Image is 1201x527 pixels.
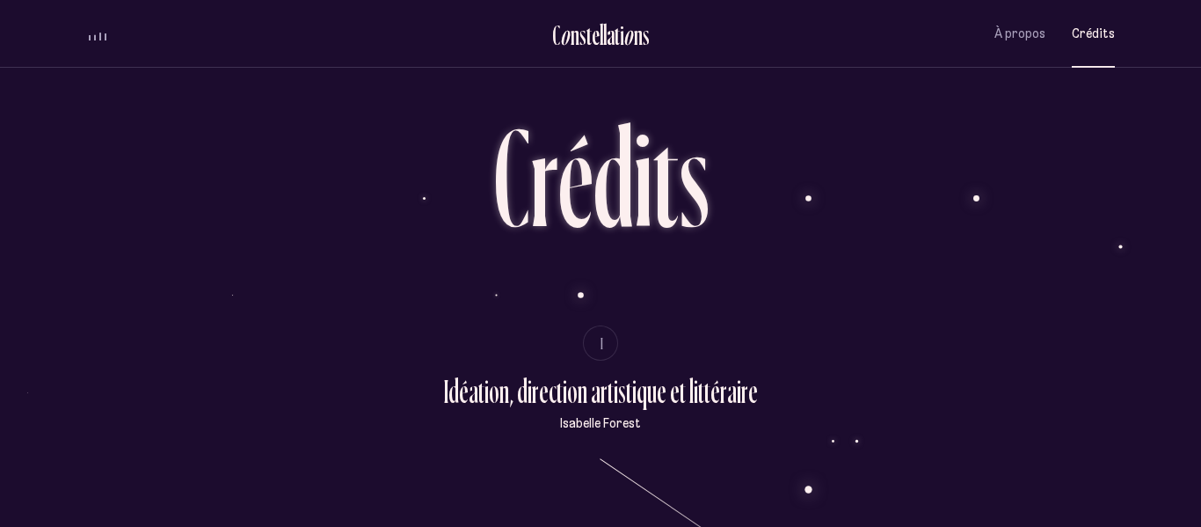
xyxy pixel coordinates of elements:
button: volume audio [86,25,109,43]
div: l [603,20,607,49]
div: l [600,20,603,49]
button: Crédits [1072,13,1115,55]
div: n [571,20,579,49]
span: I [600,336,605,351]
div: t [586,20,592,49]
span: Crédits [1072,26,1115,41]
div: a [607,20,615,49]
div: C [552,20,560,49]
div: s [579,20,586,49]
span: À propos [994,26,1045,41]
div: o [560,20,571,49]
div: e [592,20,600,49]
button: I [583,326,618,361]
button: À propos [994,13,1045,55]
div: t [615,20,620,49]
div: n [634,20,643,49]
div: o [623,20,634,49]
div: i [620,20,624,49]
div: s [643,20,650,49]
